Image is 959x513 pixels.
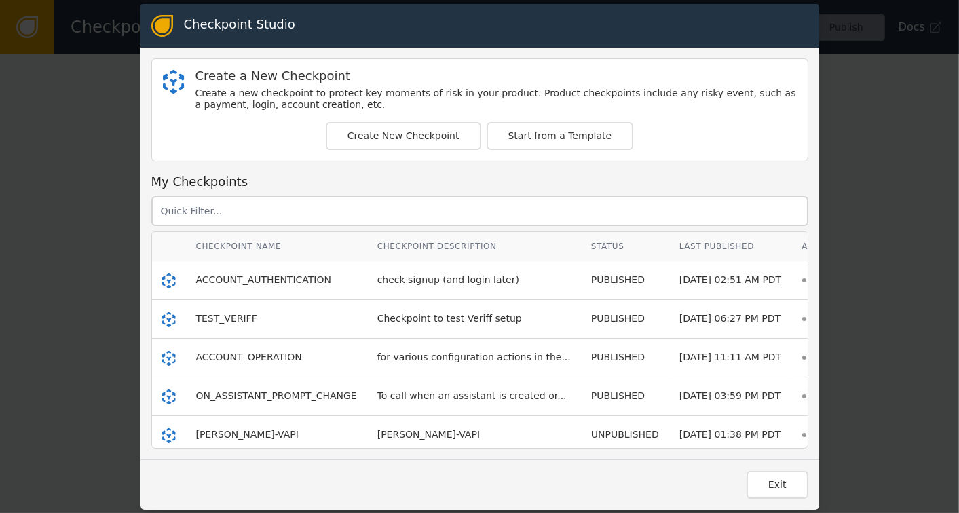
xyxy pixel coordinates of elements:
[591,311,659,326] div: PUBLISHED
[195,88,797,111] div: Create a new checkpoint to protect key moments of risk in your product. Product checkpoints inclu...
[679,311,781,326] div: [DATE] 06:27 PM PDT
[591,350,659,364] div: PUBLISHED
[186,232,367,261] th: Checkpoint Name
[591,389,659,403] div: PUBLISHED
[367,232,581,261] th: Checkpoint Description
[326,122,481,150] button: Create New Checkpoint
[195,70,797,82] div: Create a New Checkpoint
[196,313,257,324] span: TEST_VERIFF
[679,389,781,403] div: [DATE] 03:59 PM PDT
[791,232,851,261] th: Actions
[377,429,480,440] span: [PERSON_NAME]-VAPI
[377,313,522,324] span: Checkpoint to test Veriff setup
[377,350,571,364] div: for various configuration actions in the...
[377,274,519,285] span: check signup (and login later)
[679,273,781,287] div: [DATE] 02:51 AM PDT
[196,351,302,362] span: ACCOUNT_OPERATION
[669,232,791,261] th: Last Published
[377,389,567,403] div: To call when an assistant is created or...
[196,390,357,401] span: ON_ASSISTANT_PROMPT_CHANGE
[591,427,659,442] div: UNPUBLISHED
[747,471,808,499] button: Exit
[487,122,634,150] button: Start from a Template
[591,273,659,287] div: PUBLISHED
[679,350,781,364] div: [DATE] 11:11 AM PDT
[679,427,781,442] div: [DATE] 01:38 PM PDT
[196,429,299,440] span: [PERSON_NAME]-VAPI
[196,274,332,285] span: ACCOUNT_AUTHENTICATION
[184,15,295,37] div: Checkpoint Studio
[151,196,808,226] input: Quick Filter...
[581,232,669,261] th: Status
[151,172,808,191] div: My Checkpoints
